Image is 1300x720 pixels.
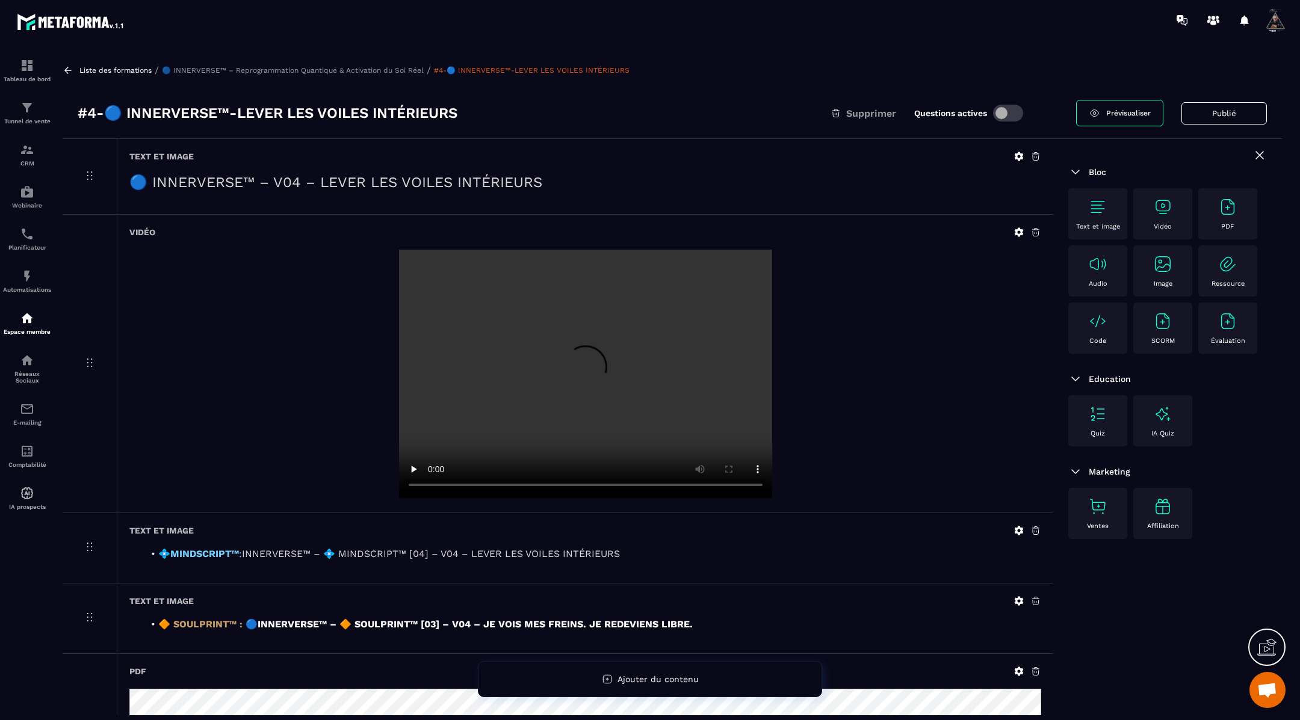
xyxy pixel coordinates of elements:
p: Tunnel de vente [3,118,51,125]
p: Planificateur [3,244,51,251]
span: Supprimer [846,108,896,119]
h6: PDF [129,666,146,676]
img: formation [20,143,34,157]
span: / [427,64,431,76]
p: IA Quiz [1151,429,1174,437]
a: Liste des formations [79,66,152,75]
a: automationsautomationsAutomatisations [3,260,51,302]
img: text-image no-wra [1218,312,1237,331]
span: Prévisualiser [1106,109,1151,117]
h6: Text et image [129,526,194,535]
img: email [20,402,34,416]
span: Education [1089,374,1131,384]
span: Bloc [1089,167,1106,177]
img: text-image no-wra [1088,312,1107,331]
p: Code [1089,337,1106,345]
a: schedulerschedulerPlanificateur [3,218,51,260]
span: : [239,548,242,559]
p: Ventes [1087,522,1109,530]
img: text-image no-wra [1088,254,1107,274]
h6: Text et image [129,596,194,606]
img: text-image no-wra [1088,497,1107,516]
img: text-image no-wra [1088,197,1107,217]
img: formation [20,100,34,115]
img: automations [20,311,34,325]
img: text-image no-wra [1153,197,1172,217]
img: text-image [1153,404,1172,423]
img: text-image no-wra [1088,404,1107,423]
img: automations [20,185,34,199]
a: automationsautomationsEspace membre [3,302,51,344]
p: Image [1154,280,1172,288]
p: Quiz [1091,429,1105,437]
img: logo [17,11,125,32]
img: social-network [20,353,34,368]
img: text-image [1153,497,1172,516]
a: social-networksocial-networkRéseaux Sociaux [3,344,51,393]
p: PDF [1221,223,1234,230]
a: Prévisualiser [1076,100,1163,126]
img: text-image no-wra [1218,197,1237,217]
img: formation [20,58,34,73]
a: INNERVERSE™ – 💠 MINDSCRIPT™ [04] – V04 – LEVER LES VOILES INTÉRIEURS [242,548,620,559]
a: 🔵INNERVERSE™ – 🔶 SOULPRINT™ [03] – V04 – JE VOIS MES FREINS. JE REDEVIENS LIBRE. [246,618,693,630]
img: arrow-down [1068,165,1083,179]
img: text-image no-wra [1153,312,1172,331]
p: Tableau de bord [3,76,51,82]
img: accountant [20,444,34,458]
strong: MINDSCRIPT™ [170,548,239,559]
h6: Vidéo [129,227,155,237]
h6: Text et image [129,152,194,161]
p: Automatisations [3,286,51,293]
span: 💠 [158,548,170,559]
p: E-mailing [3,419,51,426]
label: Questions actives [914,108,987,118]
p: IA prospects [3,503,51,510]
a: emailemailE-mailing [3,393,51,435]
img: arrow-down [1068,464,1083,479]
span: Marketing [1089,467,1130,476]
strong: 🔶 SOULPRINT™ : [158,618,243,630]
img: text-image no-wra [1218,254,1237,274]
span: Ajouter du contenu [617,674,699,684]
p: Vidéo [1154,223,1172,230]
img: scheduler [20,227,34,241]
img: arrow-down [1068,372,1083,386]
button: Publié [1181,102,1267,125]
a: automationsautomationsWebinaire [3,176,51,218]
p: Text et image [1076,223,1120,230]
img: automations [20,486,34,500]
span: 🔵 INNERVERSE™ – V04 – LEVER LES VOILES INTÉRIEURS [129,174,542,191]
p: Affiliation [1147,522,1179,530]
p: CRM [3,160,51,167]
p: Réseaux Sociaux [3,371,51,384]
p: Comptabilité [3,461,51,468]
a: formationformationCRM [3,134,51,176]
a: accountantaccountantComptabilité [3,435,51,477]
a: formationformationTunnel de vente [3,91,51,134]
a: Ouvrir le chat [1249,672,1286,708]
img: automations [20,269,34,283]
a: formationformationTableau de bord [3,49,51,91]
p: Évaluation [1211,337,1245,345]
p: Webinaire [3,202,51,209]
p: Espace membre [3,328,51,335]
a: 🔵 INNERVERSE™ – Reprogrammation Quantique & Activation du Soi Réel [162,66,424,75]
p: Audio [1089,280,1107,288]
p: Ressource [1212,280,1245,288]
span: / [155,64,159,76]
h3: #4-🔵 INNERVERSE™-LEVER LES VOILES INTÉRIEURS [78,103,457,123]
a: #4-🔵 INNERVERSE™-LEVER LES VOILES INTÉRIEURS [434,66,630,75]
img: text-image no-wra [1153,254,1172,274]
p: SCORM [1151,337,1175,345]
